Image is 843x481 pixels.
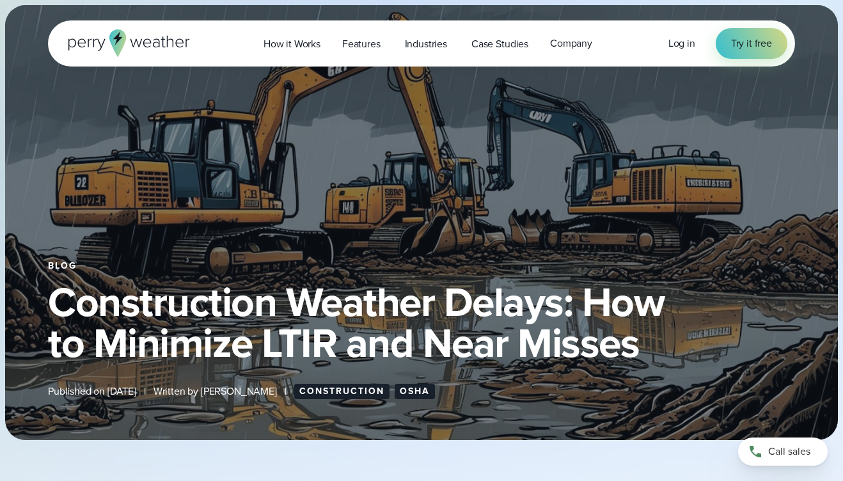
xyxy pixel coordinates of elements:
span: Company [550,36,592,51]
span: | [285,384,287,399]
a: Construction [294,384,390,399]
span: Call sales [768,444,810,459]
span: Case Studies [471,36,528,52]
span: Written by [PERSON_NAME] [154,384,277,399]
span: | [144,384,146,399]
a: OSHA [395,384,435,399]
span: Features [342,36,381,52]
a: Call sales [738,438,828,466]
div: Blog [48,261,795,271]
a: How it Works [253,31,331,57]
span: How it Works [264,36,320,52]
span: Industries [405,36,447,52]
a: Try it free [716,28,787,59]
a: Log in [668,36,695,51]
span: Try it free [731,36,772,51]
a: Case Studies [461,31,539,57]
h1: Construction Weather Delays: How to Minimize LTIR and Near Misses [48,281,795,363]
span: Published on [DATE] [48,384,136,399]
